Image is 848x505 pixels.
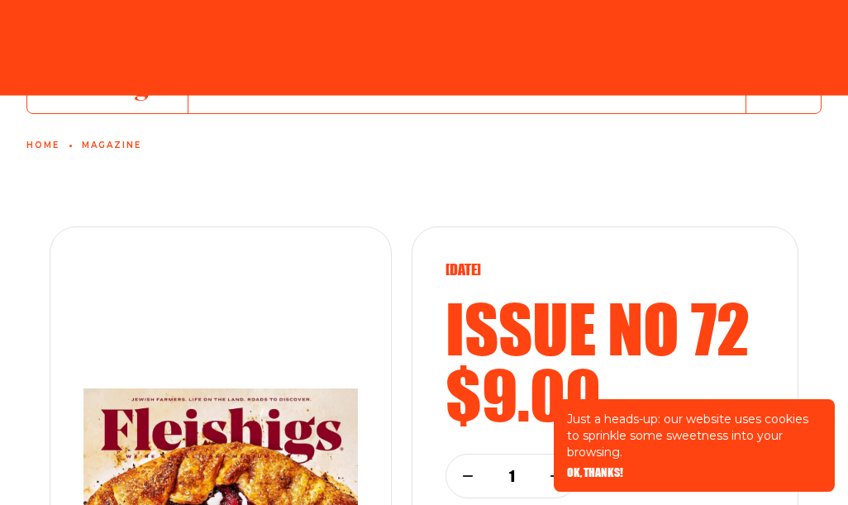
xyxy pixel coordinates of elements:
h2: $9.00 [445,361,765,427]
a: Home [26,141,60,150]
h2: Issue no 72 [445,295,765,361]
button: OK, THANKS! [567,467,623,479]
p: 1 [501,467,522,485]
p: Just a heads-up: our website uses cookies to sprinkle some sweetness into your browsing. [567,411,822,460]
a: Magazine [82,141,141,150]
p: [DATE] [445,260,765,279]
